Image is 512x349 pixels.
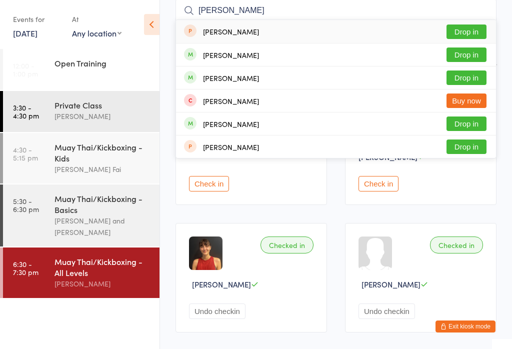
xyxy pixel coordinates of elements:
div: Muay Thai/Kickboxing - Kids [54,141,151,163]
div: [PERSON_NAME] [54,110,151,122]
a: 6:30 -7:30 pmMuay Thai/Kickboxing - All Levels[PERSON_NAME] [3,247,159,298]
button: Drop in [446,24,486,39]
div: Events for [13,11,62,27]
div: [PERSON_NAME] [203,27,259,35]
a: 3:30 -4:30 pmPrivate Class[PERSON_NAME] [3,91,159,132]
button: Buy now [446,93,486,108]
div: At [72,11,121,27]
div: Checked in [260,236,313,253]
span: [PERSON_NAME] [192,279,251,289]
div: Muay Thai/Kickboxing - Basics [54,193,151,215]
button: Drop in [446,139,486,154]
button: Drop in [446,70,486,85]
div: [PERSON_NAME] [203,97,259,105]
div: [PERSON_NAME] [203,51,259,59]
div: [PERSON_NAME] [203,120,259,128]
div: Muay Thai/Kickboxing - All Levels [54,256,151,278]
a: [DATE] [13,27,37,38]
img: image1754898837.png [189,236,222,270]
span: [PERSON_NAME] [361,279,420,289]
time: 5:30 - 6:30 pm [13,197,39,213]
a: 4:30 -5:15 pmMuay Thai/Kickboxing - Kids[PERSON_NAME] Fai [3,133,159,183]
a: 5:30 -6:30 pmMuay Thai/Kickboxing - Basics[PERSON_NAME] and [PERSON_NAME] [3,184,159,246]
div: [PERSON_NAME] [54,278,151,289]
div: [PERSON_NAME] and [PERSON_NAME] [54,215,151,238]
button: Undo checkin [189,303,245,319]
button: Drop in [446,47,486,62]
time: 12:00 - 1:00 pm [13,61,38,77]
div: [PERSON_NAME] [203,143,259,151]
div: Checked in [430,236,483,253]
button: Undo checkin [358,303,415,319]
div: Private Class [54,99,151,110]
button: Check in [358,176,398,191]
a: 12:00 -1:00 pmOpen Training [3,49,159,90]
div: [PERSON_NAME] [203,74,259,82]
time: 6:30 - 7:30 pm [13,260,38,276]
div: [PERSON_NAME] Fai [54,163,151,175]
button: Check in [189,176,229,191]
div: Open Training [54,57,151,68]
time: 3:30 - 4:30 pm [13,103,39,119]
div: Any location [72,27,121,38]
time: 4:30 - 5:15 pm [13,145,38,161]
button: Drop in [446,116,486,131]
button: Exit kiosk mode [435,320,495,332]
